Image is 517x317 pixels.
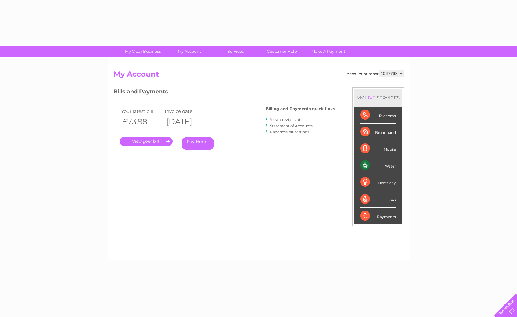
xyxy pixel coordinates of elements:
[360,208,396,224] div: Payments
[266,106,335,111] h4: Billing and Payments quick links
[360,124,396,140] div: Broadband
[270,124,313,128] a: Statement of Accounts
[257,46,307,57] a: Customer Help
[303,46,354,57] a: Make A Payment
[163,107,207,115] td: Invoice date
[182,137,214,150] a: Pay Here
[164,46,214,57] a: My Account
[163,115,207,128] th: [DATE]
[360,191,396,208] div: Gas
[360,174,396,191] div: Electricity
[360,157,396,174] div: Water
[210,46,261,57] a: Services
[270,117,303,122] a: View previous bills
[120,115,163,128] th: £73.98
[347,70,404,77] div: Account number
[113,70,404,81] h2: My Account
[120,107,163,115] td: Your latest bill
[270,130,309,134] a: Paperless bill settings
[360,107,396,124] div: Telecoms
[113,87,335,98] h3: Bills and Payments
[354,89,402,106] div: MY SERVICES
[360,140,396,157] div: Mobile
[118,46,168,57] a: My Clear Business
[120,137,173,146] a: .
[364,95,377,101] div: LIVE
